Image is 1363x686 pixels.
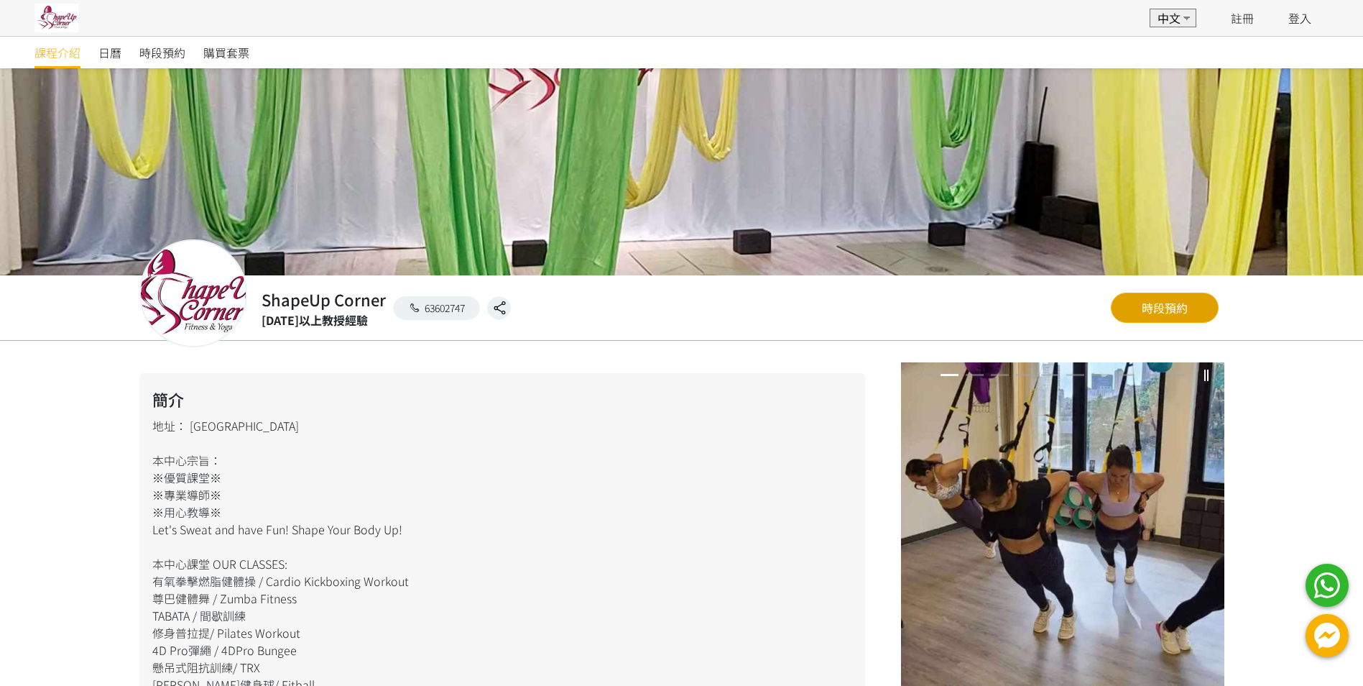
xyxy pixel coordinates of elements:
[203,37,249,68] a: 購買套票
[98,37,121,68] a: 日曆
[98,44,121,61] span: 日曆
[139,44,185,61] span: 時段預約
[203,44,249,61] span: 購買套票
[262,288,386,311] h2: ShapeUp Corner
[34,37,80,68] a: 課程介紹
[393,296,481,320] a: 63602747
[1288,9,1311,27] a: 登入
[34,4,78,32] img: pwrjsa6bwyY3YIpa3AKFwK20yMmKifvYlaMXwTp1.jpg
[1231,9,1254,27] a: 註冊
[262,311,386,329] div: [DATE]以上教授經驗
[901,362,1224,686] img: IH3ZkEslrfxi0RISOiiYk7dEzcM0ZhKmE0rcYd7N.jpg
[139,37,185,68] a: 時段預約
[34,44,80,61] span: 課程介紹
[1111,293,1219,323] a: 時段預約
[152,388,852,411] h2: 簡介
